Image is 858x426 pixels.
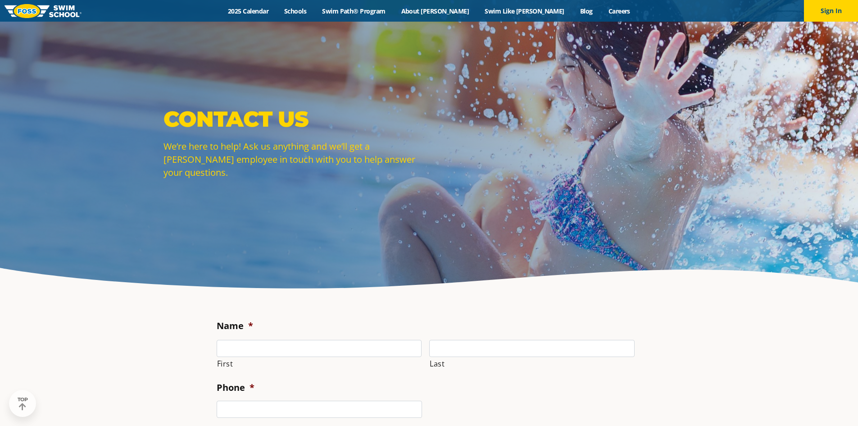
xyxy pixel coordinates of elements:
p: We’re here to help! Ask us anything and we’ll get a [PERSON_NAME] employee in touch with you to h... [163,140,425,179]
a: 2025 Calendar [220,7,277,15]
a: Blog [572,7,600,15]
label: Last [430,357,635,370]
label: Phone [217,382,254,394]
label: First [217,357,422,370]
a: Swim Path® Program [314,7,393,15]
input: First name [217,340,422,357]
p: Contact Us [163,105,425,133]
a: Schools [277,7,314,15]
img: FOSS Swim School Logo [5,4,82,18]
label: Name [217,320,253,332]
input: Last name [429,340,635,357]
a: Careers [600,7,638,15]
a: Swim Like [PERSON_NAME] [477,7,572,15]
a: About [PERSON_NAME] [393,7,477,15]
div: TOP [18,397,28,411]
